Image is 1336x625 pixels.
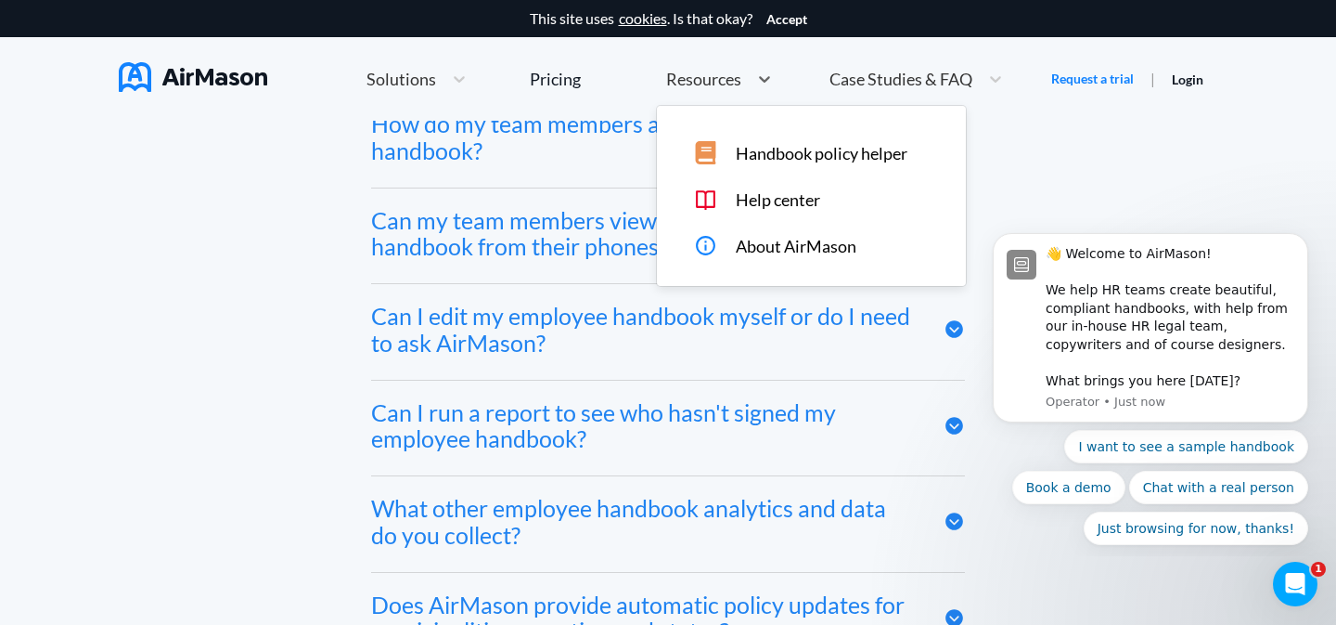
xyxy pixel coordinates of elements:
[371,495,916,549] div: What other employee handbook analytics and data do you collect?
[1311,562,1326,577] span: 1
[371,303,916,357] div: Can I edit my employee handbook myself or do I need to ask AirMason?
[371,111,916,164] div: How do my team members access their employee handbook?
[1172,72,1203,87] a: Login
[371,207,916,261] div: Can my team members view their employee handbook from their phones?
[736,190,820,210] span: Help center
[766,12,807,27] button: Accept cookies
[366,71,436,87] span: Solutions
[1051,70,1134,88] a: Request a trial
[736,237,856,256] span: About AirMason
[1150,70,1155,87] span: |
[829,71,972,87] span: Case Studies & FAQ
[530,62,581,96] a: Pricing
[666,71,741,87] span: Resources
[530,71,581,87] div: Pricing
[119,62,267,92] img: AirMason Logo
[371,399,916,453] div: Can I run a report to see who hasn't signed my employee handbook?
[736,144,907,163] span: Handbook policy helper
[1273,562,1317,606] iframe: Intercom live chat
[619,10,667,27] a: cookies
[965,216,1336,556] iframe: Intercom notifications message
